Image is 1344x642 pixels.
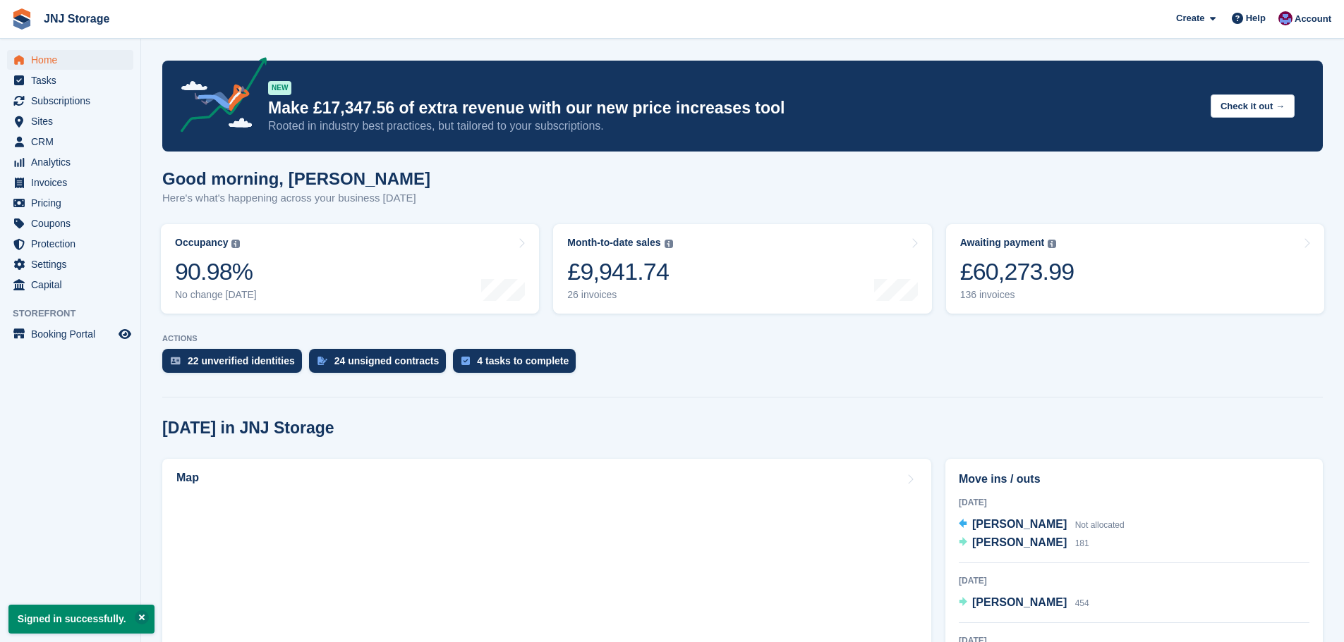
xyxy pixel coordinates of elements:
img: Jonathan Scrase [1278,11,1292,25]
div: 26 invoices [567,289,672,301]
h1: Good morning, [PERSON_NAME] [162,169,430,188]
img: icon-info-grey-7440780725fd019a000dd9b08b2336e03edf1995a4989e88bcd33f0948082b44.svg [1048,240,1056,248]
a: 4 tasks to complete [453,349,583,380]
span: [PERSON_NAME] [972,536,1067,548]
div: No change [DATE] [175,289,257,301]
a: menu [7,70,133,90]
div: [DATE] [959,574,1309,587]
span: Settings [31,254,116,274]
a: 22 unverified identities [162,349,309,380]
div: 4 tasks to complete [477,355,569,366]
span: [PERSON_NAME] [972,596,1067,608]
span: Storefront [13,307,140,321]
a: Occupancy 90.98% No change [DATE] [161,224,539,314]
span: Coupons [31,214,116,233]
div: £60,273.99 [960,257,1074,286]
span: Account [1295,12,1331,26]
img: contract_signature_icon-13c848040528278c33f63329250d36e43548de30e8caae1d1a13099fd9432cc5.svg [317,357,327,365]
p: ACTIONS [162,334,1323,343]
span: Help [1246,11,1266,25]
div: [DATE] [959,496,1309,509]
a: menu [7,254,133,274]
a: menu [7,50,133,70]
div: Occupancy [175,237,228,249]
img: verify_identity-adf6edd0f0f0b5bbfe63781bf79b02c33cf7c696d77639b501bdc392416b5a36.svg [171,357,181,365]
a: JNJ Storage [38,7,115,30]
a: [PERSON_NAME] Not allocated [959,516,1125,534]
a: menu [7,91,133,111]
a: Preview store [116,326,133,342]
div: £9,941.74 [567,257,672,286]
div: 136 invoices [960,289,1074,301]
img: price-adjustments-announcement-icon-8257ccfd72463d97f412b2fc003d46551f7dbcb40ab6d574587a9cd5c0d94... [169,57,267,137]
img: icon-info-grey-7440780725fd019a000dd9b08b2336e03edf1995a4989e88bcd33f0948082b44.svg [231,240,240,248]
p: Rooted in industry best practices, but tailored to your subscriptions. [268,118,1199,134]
img: icon-info-grey-7440780725fd019a000dd9b08b2336e03edf1995a4989e88bcd33f0948082b44.svg [665,240,673,248]
div: 24 unsigned contracts [334,355,440,366]
span: CRM [31,132,116,152]
a: menu [7,173,133,192]
p: Here's what's happening across your business [DATE] [162,190,430,206]
span: 454 [1075,598,1089,608]
img: stora-icon-8386f47178a22dfd0bd8f6a31ec36ba5ce8667c1dd55bd0f319d3a0aa187defe.svg [11,8,32,30]
div: Month-to-date sales [567,237,660,249]
h2: [DATE] in JNJ Storage [162,419,334,438]
span: Analytics [31,152,116,172]
a: menu [7,324,133,344]
a: menu [7,111,133,131]
a: 24 unsigned contracts [309,349,454,380]
span: [PERSON_NAME] [972,518,1067,530]
a: Awaiting payment £60,273.99 136 invoices [946,224,1324,314]
span: Capital [31,275,116,295]
a: [PERSON_NAME] 454 [959,594,1089,612]
img: task-75834270c22a3079a89374b754ae025e5fb1db73e45f91037f5363f120a921f8.svg [461,357,470,365]
p: Signed in successfully. [8,605,155,634]
a: menu [7,193,133,213]
span: Sites [31,111,116,131]
span: Home [31,50,116,70]
a: menu [7,234,133,254]
span: Create [1176,11,1204,25]
div: NEW [268,81,291,95]
div: 90.98% [175,257,257,286]
p: Make £17,347.56 of extra revenue with our new price increases tool [268,98,1199,118]
a: menu [7,214,133,233]
button: Check it out → [1211,94,1295,118]
div: 22 unverified identities [188,355,295,366]
a: menu [7,275,133,295]
span: 181 [1075,538,1089,548]
a: [PERSON_NAME] 181 [959,534,1089,553]
span: Not allocated [1075,520,1125,530]
span: Protection [31,234,116,254]
h2: Map [176,471,199,484]
span: Subscriptions [31,91,116,111]
span: Pricing [31,193,116,213]
a: Month-to-date sales £9,941.74 26 invoices [553,224,931,314]
span: Tasks [31,70,116,90]
a: menu [7,152,133,172]
span: Booking Portal [31,324,116,344]
h2: Move ins / outs [959,471,1309,488]
a: menu [7,132,133,152]
span: Invoices [31,173,116,192]
div: Awaiting payment [960,237,1045,249]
